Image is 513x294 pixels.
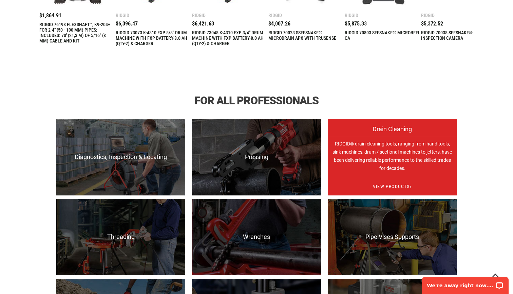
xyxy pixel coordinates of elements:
span: $1,864.91 [39,12,61,19]
a: RIDGID 76198 FLEXSHAFT™, K9-204+ FOR 2-4" (50 - 100 MM) PIPES; INCLUDES: 70' (21,3 M) OF 5/16" (8... [39,22,116,44]
div: Ridgid [192,13,268,18]
span: $5,372.52 [421,20,443,27]
div: Ridgid [421,13,497,18]
span: $4,007.26 [268,20,290,27]
a: RIDGID 70803 SEESNAKE® MICROREEL CA [345,30,421,41]
a: Pressing [192,119,321,195]
div: Ridgid [268,13,345,18]
a: Wrenches [192,199,321,275]
span: Drain Cleaning [328,126,457,139]
iframe: LiveChat chat widget [418,273,513,294]
a: Threading [56,199,185,275]
a: RIDGID 70038 SEESNAKE® NANOREEL INSPECTION CAMERA [421,30,497,41]
span: Pressing [192,154,321,160]
span: View Products [328,178,457,195]
span: $5,875.33 [345,20,367,27]
a: Diagnostics, Inspection & Locating [56,119,185,195]
span: Diagnostics, Inspection & Locating [56,154,185,160]
p: RIDGID® drain cleaning tools, ranging from hand tools, sink machines, drum / sectional machines t... [328,136,457,212]
a: Pipe Vises Supports [328,199,457,275]
span: Threading [56,234,185,240]
div: Ridgid [345,13,421,18]
span: Pipe Vises Supports [328,234,457,240]
a: Drain Cleaning RIDGID® drain cleaning tools, ranging from hand tools, sink machines, drum / secti... [328,119,457,195]
a: RIDGID 73048 K-4310 FXP 3/4" DRUM MACHINE WITH FXP BATTERY-8.0 AH (QTY-2) & CHARGER [192,30,268,46]
span: Wrenches [192,234,321,240]
a: RIDGID 73073 K-4310 FXP 5/8" DRUM MACHINE WITH FXP BATTERY-8.0 AH (QTY-2) & CHARGER [116,30,192,46]
span: $6,421.63 [192,20,214,27]
div: Ridgid [116,13,192,18]
span: $6,396.47 [116,20,138,27]
a: RIDGID 70023 SSEESNAKE® MICRODRAIN APX WITH TRUSENSE [268,30,345,41]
